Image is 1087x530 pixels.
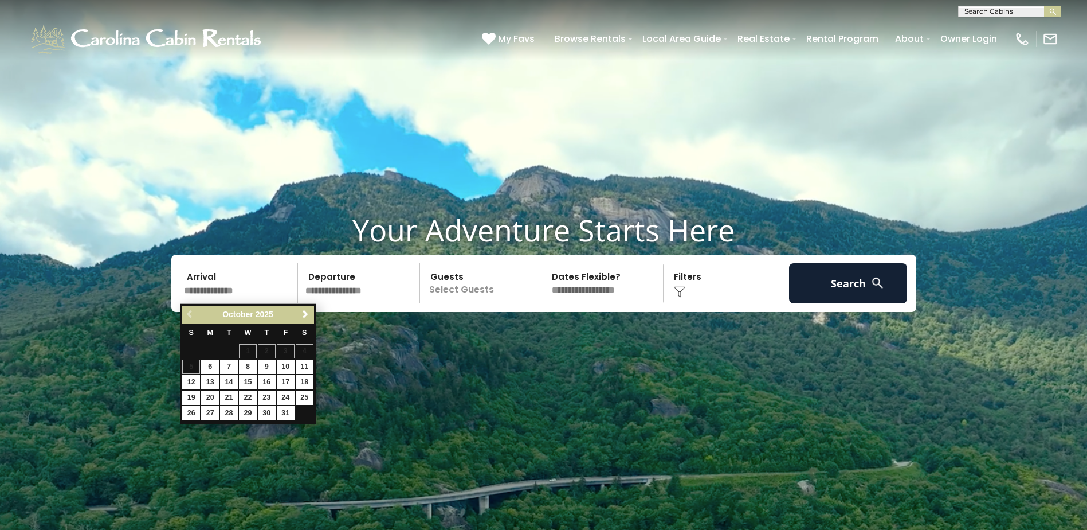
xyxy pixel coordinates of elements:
span: Tuesday [227,329,231,337]
span: Next [301,310,310,319]
span: Thursday [265,329,269,337]
img: White-1-1-2.png [29,22,266,56]
button: Search [789,263,908,303]
img: search-regular-white.png [870,276,885,290]
a: Local Area Guide [637,29,727,49]
a: 8 [239,360,257,374]
a: 20 [201,391,219,405]
a: 17 [277,375,295,389]
span: Wednesday [245,329,252,337]
span: October [222,310,253,319]
a: Browse Rentals [549,29,631,49]
span: Monday [207,329,213,337]
a: 29 [239,406,257,420]
a: 13 [201,375,219,389]
a: 16 [258,375,276,389]
a: 11 [296,360,313,374]
a: 18 [296,375,313,389]
img: filter--v1.png [674,286,685,298]
img: phone-regular-white.png [1014,31,1030,47]
a: 9 [258,360,276,374]
a: 27 [201,406,219,420]
a: Owner Login [935,29,1003,49]
img: mail-regular-white.png [1042,31,1058,47]
a: Real Estate [732,29,795,49]
h1: Your Adventure Starts Here [9,212,1078,248]
a: 14 [220,375,238,389]
a: 23 [258,391,276,405]
a: 26 [182,406,200,420]
a: About [889,29,929,49]
a: 31 [277,406,295,420]
a: 28 [220,406,238,420]
a: My Favs [482,32,537,46]
span: Saturday [302,329,307,337]
span: My Favs [498,32,535,46]
a: Next [299,307,313,322]
a: 6 [201,360,219,374]
span: 2025 [256,310,273,319]
a: 7 [220,360,238,374]
a: 15 [239,375,257,389]
a: 19 [182,391,200,405]
span: Sunday [189,329,194,337]
p: Select Guests [423,263,541,303]
a: 25 [296,391,313,405]
a: 24 [277,391,295,405]
span: Friday [283,329,288,337]
a: 22 [239,391,257,405]
a: 30 [258,406,276,420]
a: 21 [220,391,238,405]
a: Rental Program [800,29,884,49]
a: 10 [277,360,295,374]
a: 12 [182,375,200,389]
